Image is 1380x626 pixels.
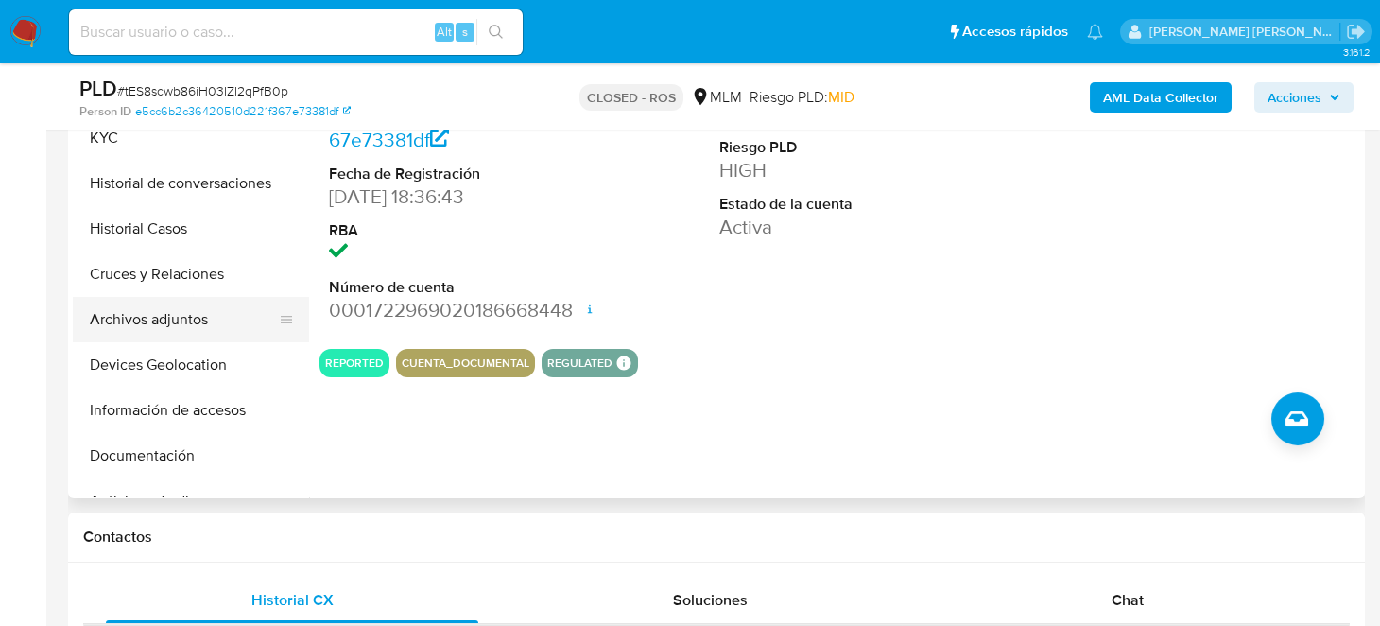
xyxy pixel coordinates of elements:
[1149,23,1340,41] p: brenda.morenoreyes@mercadolibre.com.mx
[828,86,854,108] span: MID
[673,589,748,611] span: Soluciones
[117,81,288,100] span: # tES8scwb86iH03IZI2qPfB0p
[73,433,309,478] button: Documentación
[73,342,309,388] button: Devices Geolocation
[73,206,309,252] button: Historial Casos
[1346,22,1366,42] a: Salir
[329,220,570,241] dt: RBA
[329,183,570,210] dd: [DATE] 18:36:43
[719,194,960,215] dt: Estado de la cuenta
[750,87,854,108] span: Riesgo PLD:
[329,277,570,298] dt: Número de cuenta
[73,297,294,342] button: Archivos adjuntos
[79,73,117,103] b: PLD
[79,103,131,120] b: Person ID
[1254,82,1354,113] button: Acciones
[73,161,309,206] button: Historial de conversaciones
[73,115,309,161] button: KYC
[73,252,309,297] button: Cruces y Relaciones
[83,528,1350,547] h1: Contactos
[73,388,309,433] button: Información de accesos
[329,297,570,323] dd: 0001722969020186668448
[73,478,309,524] button: Anticipos de dinero
[719,214,960,240] dd: Activa
[251,589,334,611] span: Historial CX
[69,20,523,44] input: Buscar usuario o caso...
[1087,24,1103,40] a: Notificaciones
[1268,82,1321,113] span: Acciones
[437,23,452,41] span: Alt
[579,84,683,111] p: CLOSED - ROS
[329,164,570,184] dt: Fecha de Registración
[1343,44,1371,60] span: 3.161.2
[1112,589,1144,611] span: Chat
[962,22,1068,42] span: Accesos rápidos
[135,103,351,120] a: e5cc6b2c36420510d221f367e73381df
[1103,82,1218,113] b: AML Data Collector
[719,157,960,183] dd: HIGH
[719,137,960,158] dt: Riesgo PLD
[691,87,742,108] div: MLM
[462,23,468,41] span: s
[476,19,515,45] button: search-icon
[1090,82,1232,113] button: AML Data Collector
